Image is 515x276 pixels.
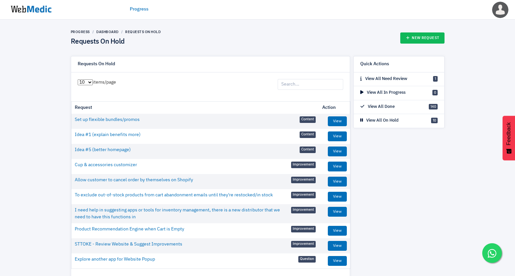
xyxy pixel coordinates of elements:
[71,30,90,34] a: Progress
[75,256,155,263] a: Explore another app for Website Popup
[319,102,350,114] th: Action
[96,30,119,34] a: Dashboard
[71,102,319,114] th: Request
[291,177,316,183] span: Improvement
[291,226,316,232] span: Improvement
[291,192,316,198] span: Improvement
[506,122,512,145] span: Feedback
[328,147,347,156] a: View
[328,256,347,266] a: View
[75,241,182,248] a: STTOKE - Review Website & Suggest Improvements
[328,192,347,202] a: View
[78,79,116,86] label: items/page
[75,226,184,233] a: Product Recommendation Engine when Cart is Empty
[125,30,161,34] a: Requests On Hold
[291,207,316,213] span: Improvement
[431,118,438,123] span: 10
[300,116,316,123] span: Content
[278,79,343,90] input: Search...
[328,226,347,236] a: View
[360,76,407,82] p: View All Need Review
[360,89,406,96] p: View All In Progress
[433,76,438,82] span: 1
[78,79,93,85] select: items/page
[328,162,347,171] a: View
[300,131,316,138] span: Content
[503,116,515,160] button: Feedback - Show survey
[71,38,161,46] h4: Requests On Hold
[360,104,395,110] p: View All Done
[298,256,316,263] span: Question
[130,6,149,13] a: Progress
[360,61,389,67] h6: Quick Actions
[328,177,347,187] a: View
[78,61,115,67] h6: Requests On Hold
[75,192,273,199] a: To exclude out-of-stock products from cart abandonment emails until they're restocked/in stock
[328,116,347,126] a: View
[71,30,161,34] nav: breadcrumb
[75,177,193,184] a: Allow customer to cancel order by themselves on Shopify
[429,104,438,109] span: 140
[75,147,131,153] a: Idea #5 (better homepage)
[75,116,140,123] a: Set up flexible bundles/promos
[328,207,347,217] a: View
[291,162,316,168] span: Improvement
[328,131,347,141] a: View
[360,117,399,124] p: View All On Hold
[75,131,141,138] a: Idea #1 (explain benefits more)
[75,207,291,221] a: I need help in suggesting apps or tools for inventory management, there is a new distributor that...
[291,241,316,247] span: Improvement
[432,90,438,95] span: 0
[75,162,137,168] a: Cup & accessories customizer
[400,32,445,44] a: New Request
[328,241,347,251] a: View
[300,147,316,153] span: Content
